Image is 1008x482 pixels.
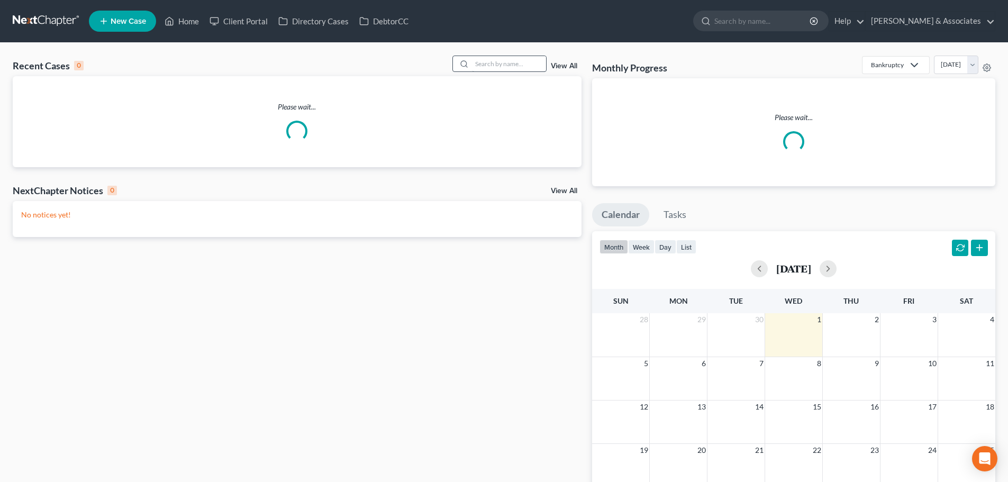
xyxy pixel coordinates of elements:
span: 14 [754,401,765,413]
span: Mon [669,296,688,305]
span: Thu [843,296,859,305]
span: Sat [960,296,973,305]
span: 13 [696,401,707,413]
span: 8 [816,357,822,370]
input: Search by name... [714,11,811,31]
input: Search by name... [472,56,546,71]
span: 4 [989,313,995,326]
span: 29 [696,313,707,326]
a: Directory Cases [273,12,354,31]
span: 5 [643,357,649,370]
a: View All [551,62,577,70]
span: 12 [639,401,649,413]
span: 9 [874,357,880,370]
button: week [628,240,655,254]
span: 15 [812,401,822,413]
span: 1 [816,313,822,326]
div: 0 [74,61,84,70]
span: 18 [985,401,995,413]
span: 6 [701,357,707,370]
button: day [655,240,676,254]
div: Open Intercom Messenger [972,446,997,471]
span: 3 [931,313,938,326]
a: DebtorCC [354,12,414,31]
span: Sun [613,296,629,305]
span: Wed [785,296,802,305]
span: 2 [874,313,880,326]
span: 16 [869,401,880,413]
h3: Monthly Progress [592,61,667,74]
a: Calendar [592,203,649,226]
span: 20 [696,444,707,457]
a: [PERSON_NAME] & Associates [866,12,995,31]
a: Client Portal [204,12,273,31]
span: Fri [903,296,914,305]
a: Tasks [654,203,696,226]
span: 22 [812,444,822,457]
span: 25 [985,444,995,457]
span: 28 [639,313,649,326]
span: 23 [869,444,880,457]
span: 10 [927,357,938,370]
p: No notices yet! [21,210,573,220]
div: 0 [107,186,117,195]
span: 21 [754,444,765,457]
span: New Case [111,17,146,25]
p: Please wait... [13,102,582,112]
span: 11 [985,357,995,370]
a: Help [829,12,865,31]
a: View All [551,187,577,195]
h2: [DATE] [776,263,811,274]
div: Recent Cases [13,59,84,72]
span: Tue [729,296,743,305]
div: Bankruptcy [871,60,904,69]
span: 7 [758,357,765,370]
button: month [600,240,628,254]
div: NextChapter Notices [13,184,117,197]
a: Home [159,12,204,31]
span: 17 [927,401,938,413]
button: list [676,240,696,254]
span: 24 [927,444,938,457]
span: 19 [639,444,649,457]
p: Please wait... [601,112,987,123]
span: 30 [754,313,765,326]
